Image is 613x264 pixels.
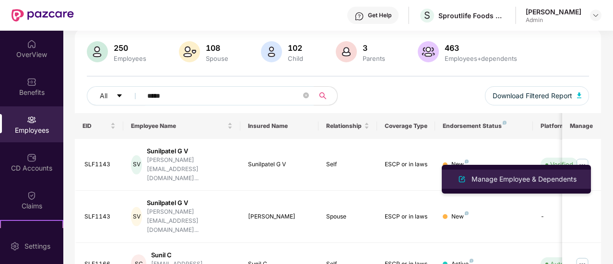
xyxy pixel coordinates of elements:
[577,92,582,98] img: svg+xml;base64,PHN2ZyB4bWxucz0iaHR0cDovL3d3dy53My5vcmcvMjAwMC9zdmciIHhtbG5zOnhsaW5rPSJodHRwOi8vd3...
[204,43,230,53] div: 108
[377,113,436,139] th: Coverage Type
[87,41,108,62] img: svg+xml;base64,PHN2ZyB4bWxucz0iaHR0cDovL3d3dy53My5vcmcvMjAwMC9zdmciIHhtbG5zOnhsaW5rPSJodHRwOi8vd3...
[147,156,233,183] div: [PERSON_NAME][EMAIL_ADDRESS][DOMAIN_NAME]...
[27,115,36,125] img: svg+xml;base64,PHN2ZyBpZD0iRW1wbG95ZWVzIiB4bWxucz0iaHR0cDovL3d3dy53My5vcmcvMjAwMC9zdmciIHdpZHRoPS...
[147,198,233,207] div: Sunilpatel G V
[443,122,525,130] div: Endorsement Status
[303,92,309,98] span: close-circle
[443,55,519,62] div: Employees+dependents
[116,92,123,100] span: caret-down
[592,11,600,19] img: svg+xml;base64,PHN2ZyBpZD0iRHJvcGRvd24tMzJ4MzIiIHhtbG5zPSJodHRwOi8vd3d3LnczLm9yZy8yMDAwL3N2ZyIgd2...
[424,10,430,21] span: S
[303,92,309,101] span: close-circle
[240,113,318,139] th: Insured Name
[131,155,142,174] div: SV
[83,122,109,130] span: EID
[179,41,200,62] img: svg+xml;base64,PHN2ZyB4bWxucz0iaHR0cDovL3d3dy53My5vcmcvMjAwMC9zdmciIHhtbG5zOnhsaW5rPSJodHRwOi8vd3...
[354,11,364,21] img: svg+xml;base64,PHN2ZyBpZD0iSGVscC0zMngzMiIgeG1sbnM9Imh0dHA6Ly93d3cudzMub3JnLzIwMDAvc3ZnIiB3aWR0aD...
[151,251,233,260] div: Sunil C
[451,160,469,169] div: New
[368,11,391,19] div: Get Help
[470,174,578,184] div: Manage Employee & Dependents
[84,212,116,221] div: SLF1143
[493,91,572,101] span: Download Filtered Report
[526,7,581,16] div: [PERSON_NAME]
[314,92,332,100] span: search
[326,122,362,130] span: Relationship
[503,121,507,125] img: svg+xml;base64,PHN2ZyB4bWxucz0iaHR0cDovL3d3dy53My5vcmcvMjAwMC9zdmciIHdpZHRoPSI4IiBoZWlnaHQ9IjgiIH...
[286,55,305,62] div: Child
[204,55,230,62] div: Spouse
[438,11,506,20] div: Sproutlife Foods Private Limited
[443,43,519,53] div: 463
[470,259,473,263] img: svg+xml;base64,PHN2ZyB4bWxucz0iaHR0cDovL3d3dy53My5vcmcvMjAwMC9zdmciIHdpZHRoPSI4IiBoZWlnaHQ9IjgiIH...
[131,122,225,130] span: Employee Name
[248,160,311,169] div: Sunilpatel G V
[147,147,233,156] div: Sunilpatel G V
[100,91,107,101] span: All
[326,212,369,221] div: Spouse
[131,207,142,226] div: SV
[84,160,116,169] div: SLF1143
[147,207,233,235] div: [PERSON_NAME][EMAIL_ADDRESS][DOMAIN_NAME]...
[361,43,387,53] div: 3
[385,160,428,169] div: ESCP or in laws
[550,160,573,169] div: Verified
[418,41,439,62] img: svg+xml;base64,PHN2ZyB4bWxucz0iaHR0cDovL3d3dy53My5vcmcvMjAwMC9zdmciIHhtbG5zOnhsaW5rPSJodHRwOi8vd3...
[27,77,36,87] img: svg+xml;base64,PHN2ZyBpZD0iQmVuZWZpdHMiIHhtbG5zPSJodHRwOi8vd3d3LnczLm9yZy8yMDAwL3N2ZyIgd2lkdGg9Ij...
[27,39,36,49] img: svg+xml;base64,PHN2ZyBpZD0iSG9tZSIgeG1sbnM9Imh0dHA6Ly93d3cudzMub3JnLzIwMDAvc3ZnIiB3aWR0aD0iMjAiIG...
[533,191,601,243] td: -
[286,43,305,53] div: 102
[361,55,387,62] div: Parents
[541,122,593,130] div: Platform Status
[465,211,469,215] img: svg+xml;base64,PHN2ZyB4bWxucz0iaHR0cDovL3d3dy53My5vcmcvMjAwMC9zdmciIHdpZHRoPSI4IiBoZWlnaHQ9IjgiIH...
[318,113,377,139] th: Relationship
[87,86,145,105] button: Allcaret-down
[451,212,469,221] div: New
[75,113,124,139] th: EID
[485,86,589,105] button: Download Filtered Report
[22,241,53,251] div: Settings
[526,16,581,24] div: Admin
[123,113,240,139] th: Employee Name
[10,241,20,251] img: svg+xml;base64,PHN2ZyBpZD0iU2V0dGluZy0yMHgyMCIgeG1sbnM9Imh0dHA6Ly93d3cudzMub3JnLzIwMDAvc3ZnIiB3aW...
[112,55,148,62] div: Employees
[27,191,36,200] img: svg+xml;base64,PHN2ZyBpZD0iQ2xhaW0iIHhtbG5zPSJodHRwOi8vd3d3LnczLm9yZy8yMDAwL3N2ZyIgd2lkdGg9IjIwIi...
[575,157,590,172] img: manageButton
[261,41,282,62] img: svg+xml;base64,PHN2ZyB4bWxucz0iaHR0cDovL3d3dy53My5vcmcvMjAwMC9zdmciIHhtbG5zOnhsaW5rPSJodHRwOi8vd3...
[562,113,601,139] th: Manage
[465,160,469,163] img: svg+xml;base64,PHN2ZyB4bWxucz0iaHR0cDovL3d3dy53My5vcmcvMjAwMC9zdmciIHdpZHRoPSI4IiBoZWlnaHQ9IjgiIH...
[248,212,311,221] div: [PERSON_NAME]
[27,153,36,162] img: svg+xml;base64,PHN2ZyBpZD0iQ0RfQWNjb3VudHMiIGRhdGEtbmFtZT0iQ0QgQWNjb3VudHMiIHhtbG5zPSJodHRwOi8vd3...
[314,86,338,105] button: search
[385,212,428,221] div: ESCP or in laws
[326,160,369,169] div: Self
[456,173,468,185] img: svg+xml;base64,PHN2ZyB4bWxucz0iaHR0cDovL3d3dy53My5vcmcvMjAwMC9zdmciIHhtbG5zOnhsaW5rPSJodHRwOi8vd3...
[112,43,148,53] div: 250
[12,9,74,22] img: New Pazcare Logo
[336,41,357,62] img: svg+xml;base64,PHN2ZyB4bWxucz0iaHR0cDovL3d3dy53My5vcmcvMjAwMC9zdmciIHhtbG5zOnhsaW5rPSJodHRwOi8vd3...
